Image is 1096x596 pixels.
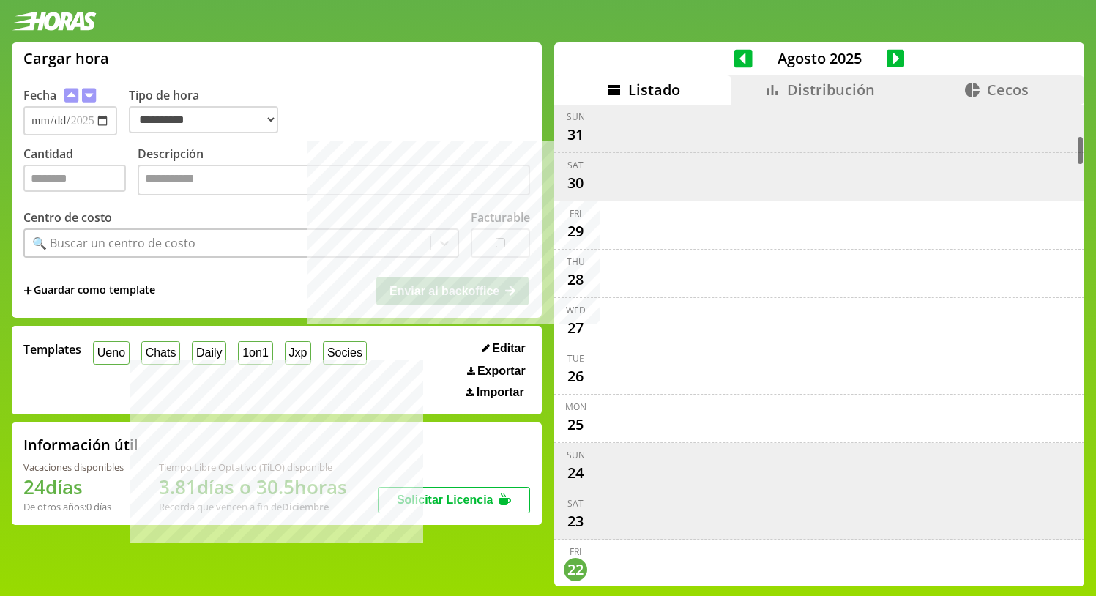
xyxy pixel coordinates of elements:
button: Chats [141,341,180,364]
h1: 3.81 días o 30.5 horas [159,474,347,500]
div: 26 [564,365,587,388]
button: Ueno [93,341,130,364]
div: Wed [566,304,586,316]
img: logotipo [12,12,97,31]
span: Cecos [987,80,1029,100]
span: + [23,283,32,299]
div: Mon [565,401,586,413]
div: 31 [564,123,587,146]
label: Centro de costo [23,209,112,226]
div: 22 [564,558,587,581]
label: Facturable [471,209,530,226]
h2: Información útil [23,435,138,455]
label: Cantidad [23,146,138,199]
div: De otros años: 0 días [23,500,124,513]
span: Editar [492,342,525,355]
label: Descripción [138,146,530,199]
div: 27 [564,316,587,340]
span: Distribución [787,80,875,100]
span: Templates [23,341,81,357]
div: 🔍 Buscar un centro de costo [32,235,195,251]
div: Fri [570,545,581,558]
button: Daily [192,341,226,364]
button: Jxp [285,341,312,364]
div: 28 [564,268,587,291]
div: 23 [564,510,587,533]
div: Recordá que vencen a fin de [159,500,347,513]
button: Socies [323,341,367,364]
span: +Guardar como template [23,283,155,299]
h1: 24 días [23,474,124,500]
textarea: Descripción [138,165,530,195]
div: Vacaciones disponibles [23,461,124,474]
select: Tipo de hora [129,106,278,133]
div: Sun [567,111,585,123]
div: 30 [564,171,587,195]
div: 29 [564,220,587,243]
input: Cantidad [23,165,126,192]
span: Importar [477,386,524,399]
div: scrollable content [554,105,1084,585]
button: Editar [477,341,530,356]
button: Solicitar Licencia [378,487,530,513]
div: Sat [567,159,584,171]
button: 1on1 [238,341,272,364]
label: Fecha [23,87,56,103]
span: Agosto 2025 [753,48,887,68]
div: Tiempo Libre Optativo (TiLO) disponible [159,461,347,474]
div: Sun [567,449,585,461]
div: Sat [567,497,584,510]
b: Diciembre [282,500,329,513]
label: Tipo de hora [129,87,290,135]
span: Listado [628,80,680,100]
span: Solicitar Licencia [397,493,493,506]
h1: Cargar hora [23,48,109,68]
div: 24 [564,461,587,485]
button: Exportar [463,364,530,379]
div: 25 [564,413,587,436]
div: Tue [567,352,584,365]
div: Thu [567,256,585,268]
span: Exportar [477,365,526,378]
div: Fri [570,207,581,220]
